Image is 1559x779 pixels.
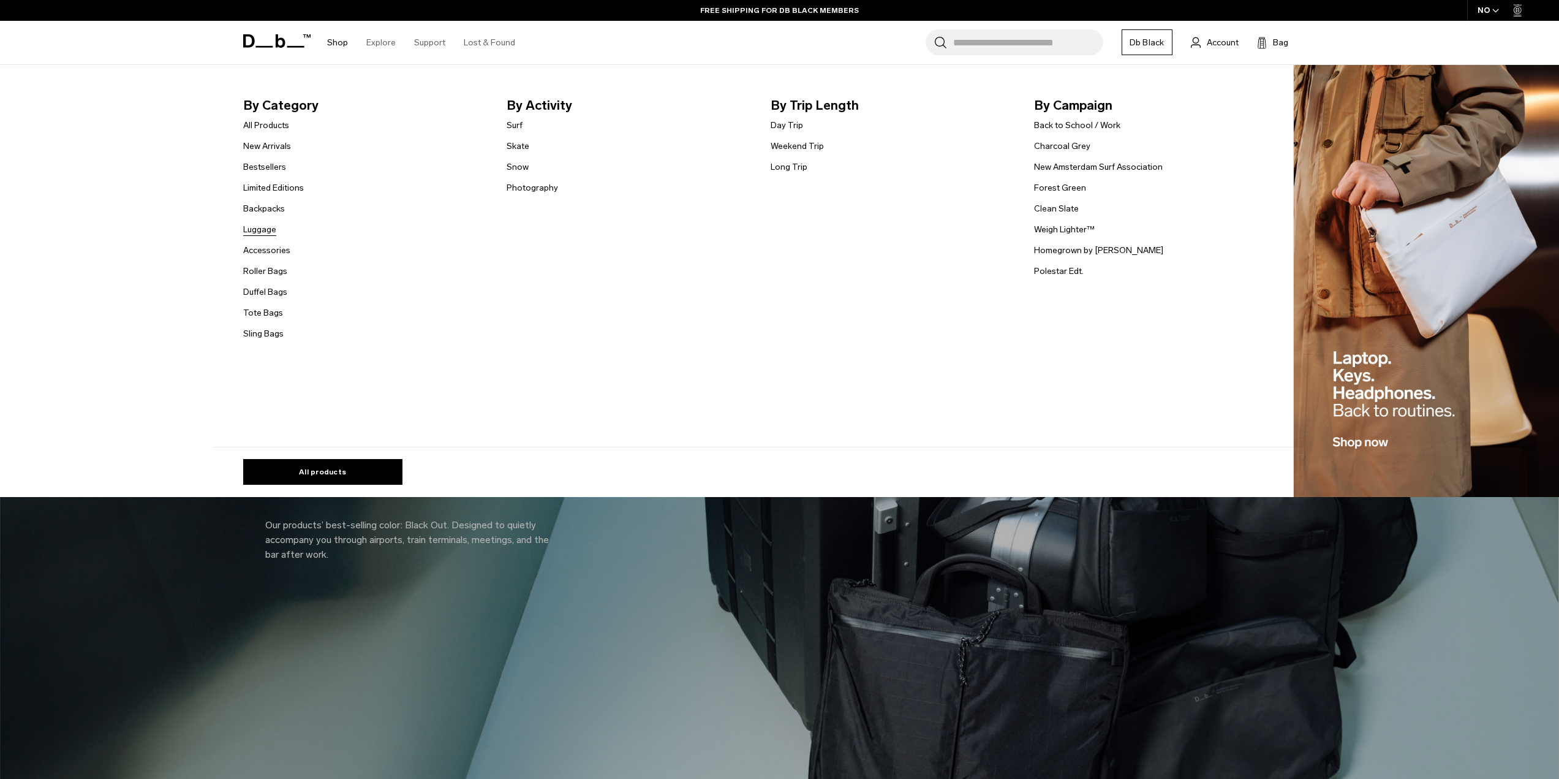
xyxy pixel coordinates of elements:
[1034,119,1120,132] a: Back to School / Work
[1257,35,1288,50] button: Bag
[700,5,859,16] a: FREE SHIPPING FOR DB BLACK MEMBERS
[507,119,523,132] a: Surf
[243,223,276,236] a: Luggage
[507,140,529,153] a: Skate
[243,306,283,319] a: Tote Bags
[318,21,524,64] nav: Main Navigation
[327,21,348,64] a: Shop
[243,244,290,257] a: Accessories
[507,161,529,173] a: Snow
[1122,29,1172,55] a: Db Black
[243,96,488,115] span: By Category
[771,119,803,132] a: Day Trip
[771,140,824,153] a: Weekend Trip
[243,140,291,153] a: New Arrivals
[771,161,807,173] a: Long Trip
[1191,35,1239,50] a: Account
[366,21,396,64] a: Explore
[1034,202,1079,215] a: Clean Slate
[414,21,445,64] a: Support
[1034,181,1086,194] a: Forest Green
[1034,161,1163,173] a: New Amsterdam Surf Association
[243,459,402,485] a: All products
[243,286,287,298] a: Duffel Bags
[1034,223,1095,236] a: Weigh Lighter™
[1273,36,1288,49] span: Bag
[243,119,289,132] a: All Products
[507,181,558,194] a: Photography
[1207,36,1239,49] span: Account
[1034,140,1090,153] a: Charcoal Grey
[243,265,287,278] a: Roller Bags
[464,21,515,64] a: Lost & Found
[1034,244,1163,257] a: Homegrown by [PERSON_NAME]
[243,327,284,340] a: Sling Bags
[243,181,304,194] a: Limited Editions
[243,161,286,173] a: Bestsellers
[771,96,1015,115] span: By Trip Length
[507,96,751,115] span: By Activity
[243,202,285,215] a: Backpacks
[1034,265,1084,278] a: Polestar Edt.
[1034,96,1278,115] span: By Campaign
